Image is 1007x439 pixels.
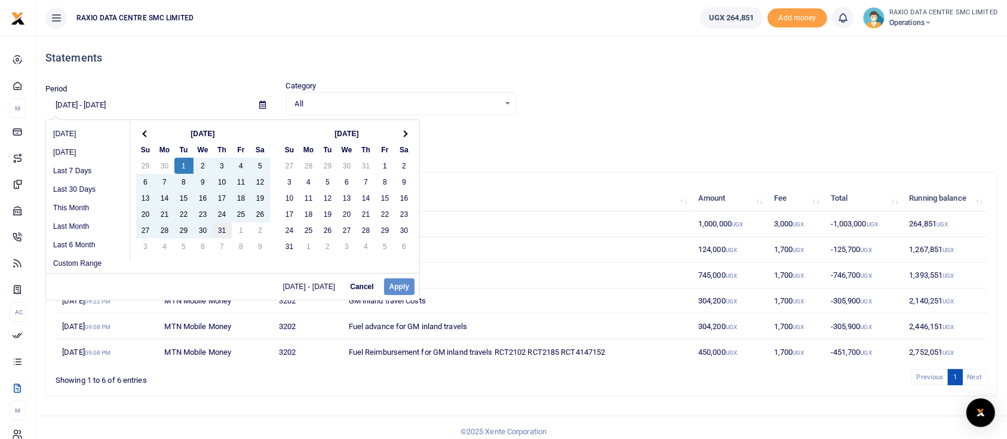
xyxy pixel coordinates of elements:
td: 6 [136,174,155,190]
td: 2 [318,238,337,254]
small: UGX [942,272,954,279]
td: 16 [395,190,414,206]
td: 9 [395,174,414,190]
td: 8 [232,238,251,254]
td: 8 [174,174,194,190]
th: Su [280,142,299,158]
td: 7 [155,174,174,190]
td: 3202 [272,314,342,339]
li: This Month [46,199,130,217]
li: Last 6 Month [46,236,130,254]
td: 26 [318,222,337,238]
td: 1 [376,158,395,174]
label: Period [45,83,67,95]
td: 8 [376,174,395,190]
small: UGX [726,324,737,330]
th: Total: activate to sort column ascending [824,186,903,211]
li: Last 30 Days [46,180,130,199]
small: 09:08 PM [85,349,111,356]
small: UGX [861,247,872,253]
td: 25 [299,222,318,238]
small: 04:22 PM [85,298,111,305]
small: UGX [942,298,954,305]
td: 5 [174,238,194,254]
td: 6 [194,238,213,254]
td: 15 [174,190,194,206]
td: 13 [136,190,155,206]
th: Amount: activate to sort column ascending [692,186,767,211]
td: 1,393,551 [902,263,987,288]
td: 27 [280,158,299,174]
span: RAXIO DATA CENTRE SMC LIMITED [72,13,198,23]
td: 21 [357,206,376,222]
td: 29 [376,222,395,238]
td: 1 [174,158,194,174]
li: [DATE] [46,125,130,143]
td: -1,003,000 [824,211,903,237]
th: Th [213,142,232,158]
td: 2,752,051 [902,339,987,364]
td: -451,700 [824,339,903,364]
td: MTN Mobile Money [158,314,272,339]
a: UGX 264,851 [700,7,763,29]
td: [DATE] [56,339,158,364]
a: 1 [948,369,962,385]
td: 27 [337,222,357,238]
td: 28 [357,222,376,238]
td: 17 [213,190,232,206]
small: UGX [867,221,878,228]
th: Tu [318,142,337,158]
td: 1 [299,238,318,254]
td: MTN Mobile Money [158,288,272,314]
td: 22 [376,206,395,222]
span: Operations [889,17,997,28]
td: [DATE] [56,288,158,314]
td: 304,200 [692,314,767,339]
td: 4 [155,238,174,254]
th: Tu [174,142,194,158]
small: 09:08 PM [85,324,111,330]
td: 31 [280,238,299,254]
li: Ac [10,302,26,322]
td: 1,700 [767,288,824,314]
td: 2,446,151 [902,314,987,339]
td: [DATE] [56,314,158,339]
td: 7 [357,174,376,190]
li: Wallet ballance [695,7,767,29]
td: 4 [232,158,251,174]
td: 3202 [272,288,342,314]
div: Open Intercom Messenger [966,398,995,427]
td: 1,000,000 [692,211,767,237]
th: Memo: activate to sort column ascending [342,186,692,211]
td: 12 [251,174,270,190]
td: 23 [395,206,414,222]
td: 29 [136,158,155,174]
td: 10 [213,174,232,190]
td: Fuel Reimbursement for GM inland travels RCT2102 RCT2185 RCT4147152 [342,339,692,364]
td: 3 [136,238,155,254]
input: select period [45,95,250,115]
td: 20 [337,206,357,222]
td: 24 [280,222,299,238]
th: Sa [251,142,270,158]
small: UGX [861,272,872,279]
li: Last 7 Days [46,162,130,180]
label: Category [286,80,317,92]
td: Office Consumables [342,211,692,237]
span: All [295,98,500,110]
small: UGX [726,247,737,253]
td: 1,700 [767,314,824,339]
td: 16 [194,190,213,206]
td: 31 [213,222,232,238]
small: UGX [937,221,948,228]
small: UGX [793,298,804,305]
td: 19 [318,206,337,222]
td: 11 [299,190,318,206]
td: 1,700 [767,263,824,288]
td: 30 [194,222,213,238]
small: UGX [861,324,872,330]
small: UGX [793,272,804,279]
small: UGX [942,324,954,330]
small: UGX [793,349,804,356]
td: 9 [251,238,270,254]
